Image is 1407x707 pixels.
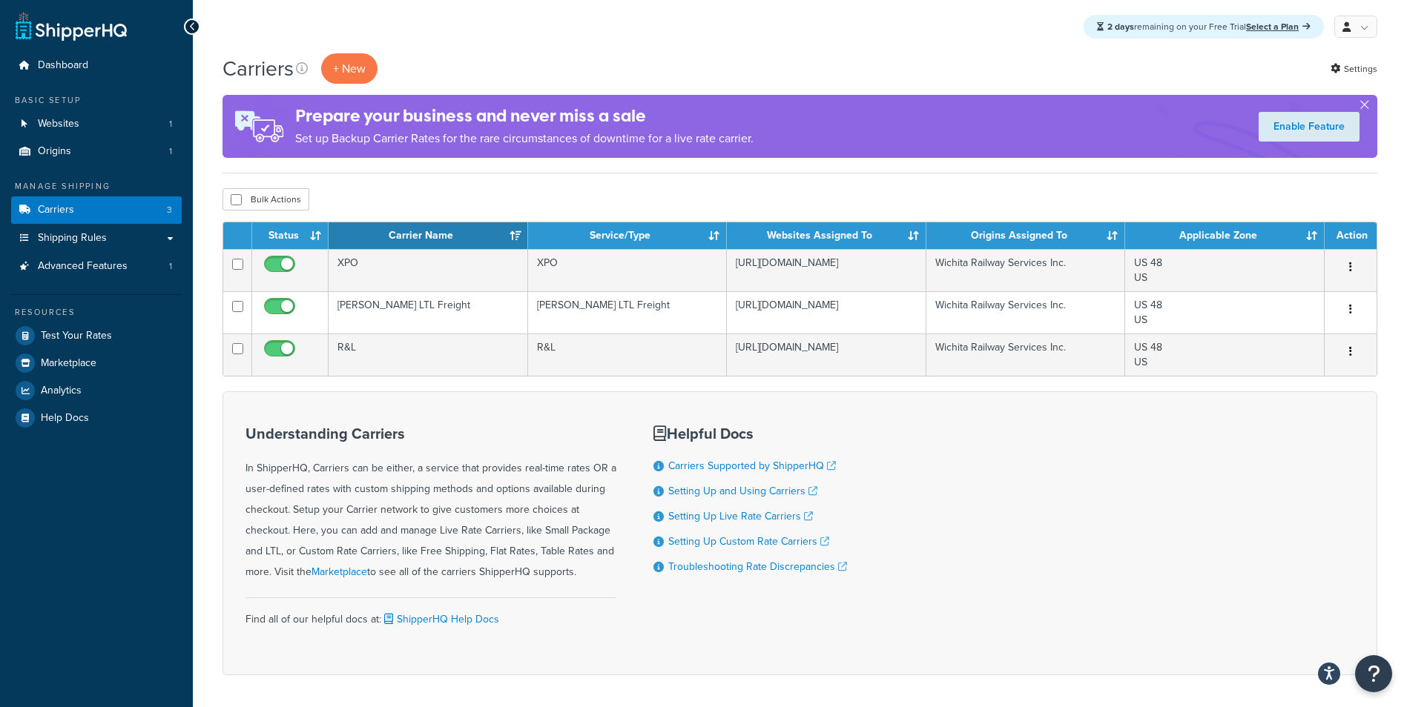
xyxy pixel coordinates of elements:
[41,357,96,370] span: Marketplace
[1331,59,1377,79] a: Settings
[1125,249,1325,291] td: US 48 US
[246,597,616,630] div: Find all of our helpful docs at:
[329,291,528,333] td: [PERSON_NAME] LTL Freight
[246,425,616,442] h3: Understanding Carriers
[11,94,182,107] div: Basic Setup
[668,458,836,474] a: Carriers Supported by ShipperHQ
[11,138,182,165] li: Origins
[329,249,528,291] td: XPO
[38,260,128,273] span: Advanced Features
[16,11,127,41] a: ShipperHQ Home
[41,385,82,397] span: Analytics
[41,412,89,425] span: Help Docs
[167,204,172,216] span: 3
[11,180,182,193] div: Manage Shipping
[653,425,847,442] h3: Helpful Docs
[329,222,528,249] th: Carrier Name: activate to sort column ascending
[329,333,528,376] td: R&L
[926,222,1126,249] th: Origins Assigned To: activate to sort column ascending
[11,322,182,349] a: Test Your Rates
[668,559,847,574] a: Troubleshooting Rate Discrepancies
[1084,15,1324,39] div: remaining on your Free Trial
[11,377,182,404] a: Analytics
[11,306,182,319] div: Resources
[1107,20,1134,33] strong: 2 days
[528,291,728,333] td: [PERSON_NAME] LTL Freight
[926,291,1126,333] td: Wichita Railway Services Inc.
[528,222,728,249] th: Service/Type: activate to sort column ascending
[528,333,728,376] td: R&L
[11,225,182,252] a: Shipping Rules
[668,534,829,549] a: Setting Up Custom Rate Carriers
[169,118,172,130] span: 1
[223,54,294,83] h1: Carriers
[169,145,172,158] span: 1
[295,104,754,128] h4: Prepare your business and never miss a sale
[38,59,88,72] span: Dashboard
[381,611,499,627] a: ShipperHQ Help Docs
[169,260,172,273] span: 1
[926,249,1126,291] td: Wichita Railway Services Inc.
[252,222,329,249] th: Status: activate to sort column ascending
[1246,20,1311,33] a: Select a Plan
[11,196,182,224] a: Carriers 3
[727,291,926,333] td: [URL][DOMAIN_NAME]
[38,118,79,130] span: Websites
[38,145,71,158] span: Origins
[38,204,74,216] span: Carriers
[1259,112,1360,142] a: Enable Feature
[11,138,182,165] a: Origins 1
[668,508,813,524] a: Setting Up Live Rate Carriers
[41,330,112,342] span: Test Your Rates
[1125,333,1325,376] td: US 48 US
[528,249,728,291] td: XPO
[11,405,182,431] a: Help Docs
[727,222,926,249] th: Websites Assigned To: activate to sort column ascending
[1355,655,1392,692] button: Open Resource Center
[11,52,182,79] a: Dashboard
[11,110,182,138] a: Websites 1
[668,483,817,499] a: Setting Up and Using Carriers
[11,253,182,280] li: Advanced Features
[11,196,182,224] li: Carriers
[11,253,182,280] a: Advanced Features 1
[223,95,295,158] img: ad-rules-rateshop-fe6ec290ccb7230408bd80ed9643f0289d75e0ffd9eb532fc0e269fcd187b520.png
[1325,222,1377,249] th: Action
[926,333,1126,376] td: Wichita Railway Services Inc.
[246,425,616,582] div: In ShipperHQ, Carriers can be either, a service that provides real-time rates OR a user-defined r...
[11,110,182,138] li: Websites
[38,232,107,245] span: Shipping Rules
[295,128,754,149] p: Set up Backup Carrier Rates for the rare circumstances of downtime for a live rate carrier.
[11,350,182,376] a: Marketplace
[223,188,309,210] button: Bulk Actions
[1125,291,1325,333] td: US 48 US
[727,333,926,376] td: [URL][DOMAIN_NAME]
[727,249,926,291] td: [URL][DOMAIN_NAME]
[312,564,367,580] a: Marketplace
[1125,222,1325,249] th: Applicable Zone: activate to sort column ascending
[321,53,378,84] button: + New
